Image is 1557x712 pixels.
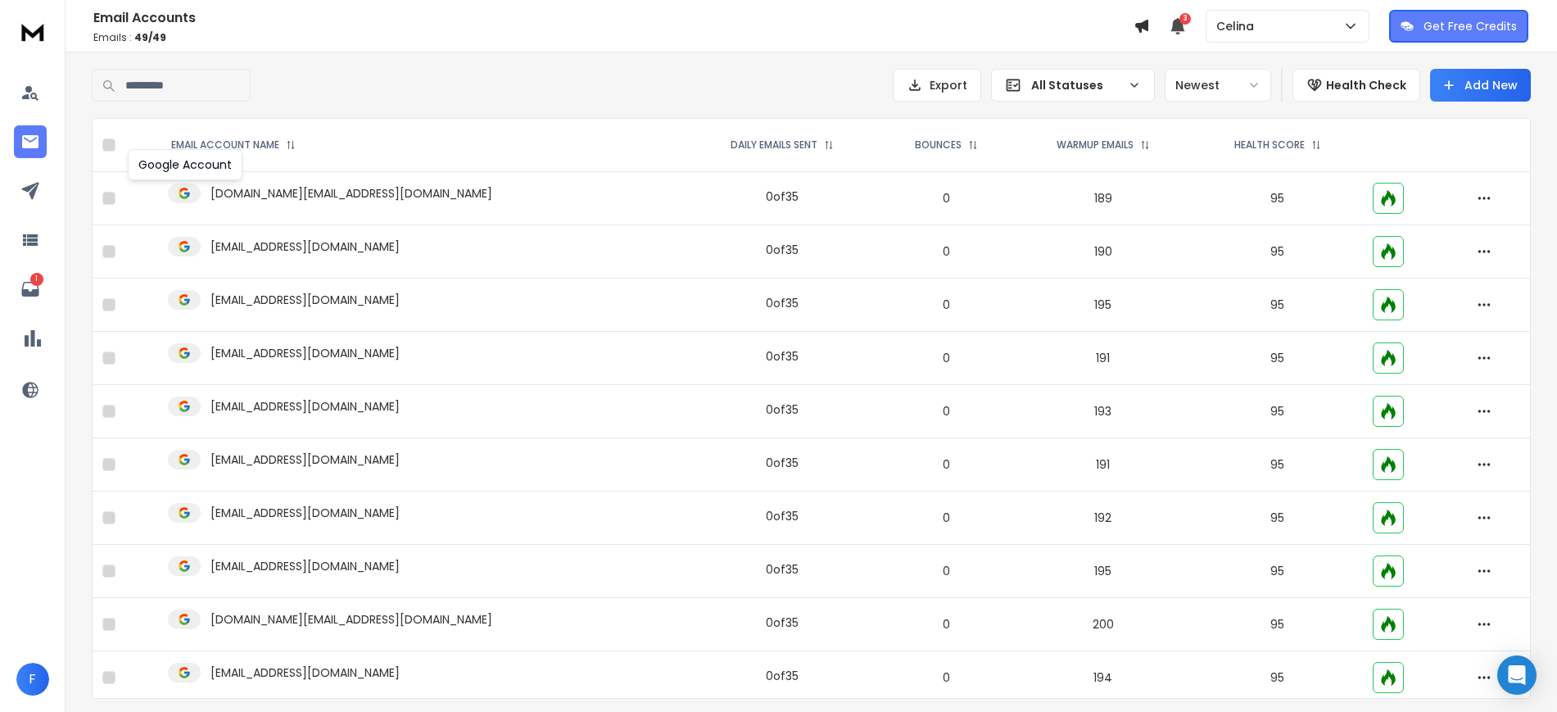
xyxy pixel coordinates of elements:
[1497,655,1537,695] div: Open Intercom Messenger
[889,403,1003,419] p: 0
[1013,438,1193,492] td: 191
[889,510,1003,526] p: 0
[1430,69,1531,102] button: Add New
[766,508,799,524] div: 0 of 35
[128,149,242,180] div: Google Account
[766,401,799,418] div: 0 of 35
[889,563,1003,579] p: 0
[1423,18,1517,34] p: Get Free Credits
[16,663,49,696] button: F
[766,561,799,578] div: 0 of 35
[210,292,400,308] p: [EMAIL_ADDRESS][DOMAIN_NAME]
[893,69,981,102] button: Export
[731,138,817,152] p: DAILY EMAILS SENT
[1013,492,1193,545] td: 192
[766,614,799,631] div: 0 of 35
[889,616,1003,633] p: 0
[889,190,1003,206] p: 0
[1013,545,1193,598] td: 195
[1057,138,1134,152] p: WARMUP EMAILS
[1013,332,1193,385] td: 191
[766,348,799,365] div: 0 of 35
[1193,545,1362,598] td: 95
[766,188,799,205] div: 0 of 35
[1193,332,1362,385] td: 95
[210,398,400,415] p: [EMAIL_ADDRESS][DOMAIN_NAME]
[210,345,400,361] p: [EMAIL_ADDRESS][DOMAIN_NAME]
[1165,69,1271,102] button: Newest
[766,242,799,258] div: 0 of 35
[889,350,1003,366] p: 0
[93,8,1134,28] h1: Email Accounts
[210,558,400,574] p: [EMAIL_ADDRESS][DOMAIN_NAME]
[30,273,43,286] p: 1
[210,664,400,681] p: [EMAIL_ADDRESS][DOMAIN_NAME]
[93,31,1134,44] p: Emails :
[210,238,400,255] p: [EMAIL_ADDRESS][DOMAIN_NAME]
[1193,385,1362,438] td: 95
[210,611,492,628] p: [DOMAIN_NAME][EMAIL_ADDRESS][DOMAIN_NAME]
[1389,10,1528,43] button: Get Free Credits
[1326,77,1406,93] p: Health Check
[1193,438,1362,492] td: 95
[889,297,1003,313] p: 0
[766,668,799,684] div: 0 of 35
[889,669,1003,686] p: 0
[766,295,799,311] div: 0 of 35
[171,138,296,152] div: EMAIL ACCOUNT NAME
[1013,651,1193,705] td: 194
[210,451,400,468] p: [EMAIL_ADDRESS][DOMAIN_NAME]
[1013,225,1193,279] td: 190
[1031,77,1121,93] p: All Statuses
[889,243,1003,260] p: 0
[1292,69,1420,102] button: Health Check
[16,16,49,47] img: logo
[889,456,1003,473] p: 0
[1234,138,1305,152] p: HEALTH SCORE
[1013,172,1193,225] td: 189
[210,505,400,521] p: [EMAIL_ADDRESS][DOMAIN_NAME]
[210,185,492,202] p: [DOMAIN_NAME][EMAIL_ADDRESS][DOMAIN_NAME]
[1013,279,1193,332] td: 195
[915,138,962,152] p: BOUNCES
[1179,13,1191,25] span: 3
[1193,651,1362,705] td: 95
[1013,598,1193,651] td: 200
[1193,279,1362,332] td: 95
[1216,18,1261,34] p: Celina
[14,273,47,306] a: 1
[766,455,799,471] div: 0 of 35
[1013,385,1193,438] td: 193
[1193,492,1362,545] td: 95
[1193,172,1362,225] td: 95
[1193,598,1362,651] td: 95
[134,30,166,44] span: 49 / 49
[1193,225,1362,279] td: 95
